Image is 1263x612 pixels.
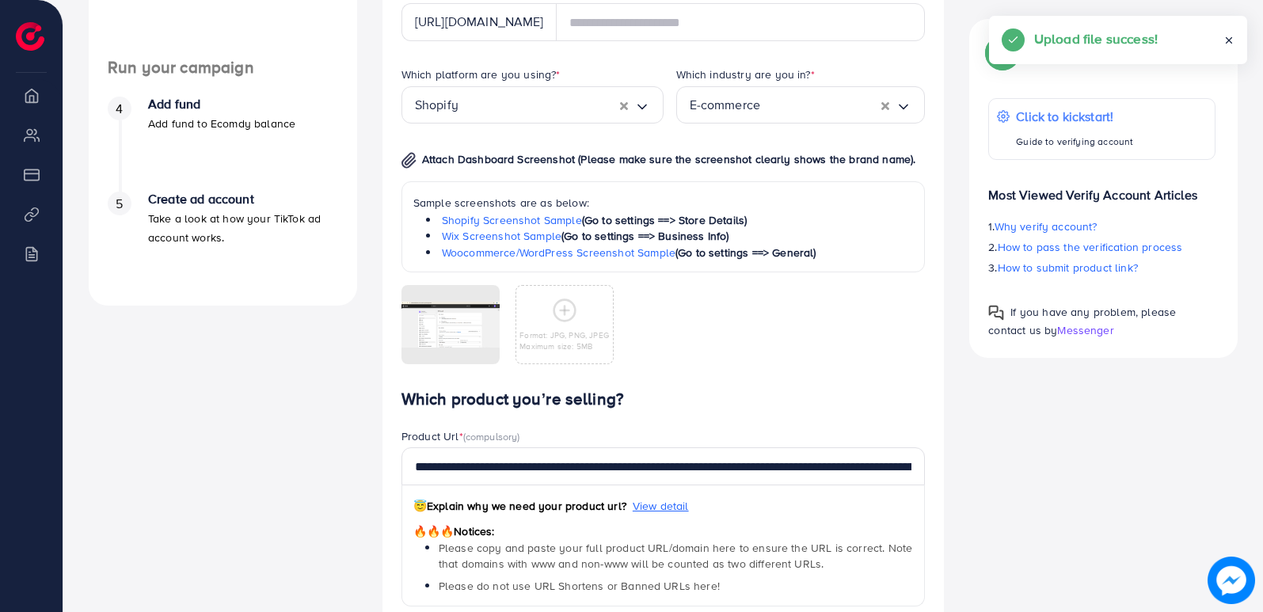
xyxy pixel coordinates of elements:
label: Which platform are you using? [401,67,561,82]
div: [URL][DOMAIN_NAME] [401,3,557,41]
img: logo [16,22,44,51]
span: (compulsory) [463,429,520,443]
span: How to submit product link? [998,260,1138,276]
button: Clear Selected [620,96,628,114]
span: View detail [633,498,689,514]
input: Search for option [458,93,620,117]
span: 5 [116,195,123,213]
h4: Add fund [148,97,295,112]
h4: Run your campaign [89,58,357,78]
img: image [1208,557,1255,604]
div: Search for option [401,86,664,124]
p: Maximum size: 5MB [519,340,609,352]
span: How to pass the verification process [998,239,1183,255]
h5: Upload file success! [1034,29,1158,49]
p: Format: JPG, PNG, JPEG [519,329,609,340]
span: E-commerce [690,93,761,117]
p: 3. [988,258,1215,277]
li: Add fund [89,97,357,192]
p: Sample screenshots are as below: [413,193,914,212]
p: Take a look at how your TikTok ad account works. [148,209,338,247]
span: 😇 [413,498,427,514]
input: Search for option [760,93,881,117]
img: img [401,152,417,169]
span: Messenger [1057,322,1113,338]
label: Product Url [401,428,520,444]
img: Popup guide [988,305,1004,321]
p: Click to kickstart! [1016,107,1133,126]
p: 1. [988,217,1215,236]
p: Most Viewed Verify Account Articles [988,173,1215,204]
a: Wix Screenshot Sample [442,228,561,244]
a: Woocommerce/WordPress Screenshot Sample [442,245,675,260]
span: Attach Dashboard Screenshot (Please make sure the screenshot clearly shows the brand name). [422,151,916,167]
h4: Create ad account [148,192,338,207]
span: Shopify [415,93,458,117]
p: Guide to verifying account [1016,132,1133,151]
a: Shopify Screenshot Sample [442,212,582,228]
div: Search for option [676,86,926,124]
span: (Go to settings ==> Business Info) [561,228,729,244]
h4: Which product you’re selling? [401,390,926,409]
button: Clear Selected [881,96,889,114]
img: img uploaded [401,302,500,348]
span: Please do not use URL Shortens or Banned URLs here! [439,578,720,594]
p: 2. [988,238,1215,257]
li: Create ad account [89,192,357,287]
p: Add fund to Ecomdy balance [148,114,295,133]
span: Why verify account? [995,219,1098,234]
span: 🔥🔥🔥 [413,523,454,539]
span: (Go to settings ==> General) [675,245,816,260]
span: (Go to settings ==> Store Details) [582,212,747,228]
span: Notices: [413,523,495,539]
span: Please copy and paste your full product URL/domain here to ensure the URL is correct. Note that d... [439,540,912,572]
span: Explain why we need your product url? [413,498,626,514]
label: Which industry are you in? [676,67,815,82]
span: If you have any problem, please contact us by [988,304,1176,338]
span: 4 [116,100,123,118]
